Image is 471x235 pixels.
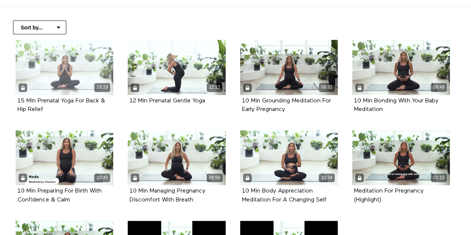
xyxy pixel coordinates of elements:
[242,98,331,112] strong: 10 Min Grounding Meditation For Early Pregnancy
[94,83,110,92] div: 15:19
[242,188,327,203] strong: 10 Min Body Appreciation Meditation For A Changing Self
[431,174,447,182] div: 01:15
[354,188,424,202] a: Meditation For Pregnancy (Highlight)
[17,188,102,202] a: 10 Min Preparing For Birth With Confidence & Calm
[242,188,327,202] a: 10 Min Body Appreciation Meditation For A Changing Self
[128,130,225,185] a: 10 Min Managing Pregnancy Discomfort With Breath 09:56
[319,83,335,92] div: 08:32
[17,188,102,203] strong: 10 Min Preparing For Birth With Confidence & Calm
[431,83,447,92] div: 08:49
[319,174,335,182] div: 10:34
[207,174,223,182] div: 09:56
[354,188,424,203] strong: Meditation For Pregnancy (Highlight)
[94,174,110,182] div: 10:45
[240,40,338,95] a: 10 Min Grounding Meditation For Early Pregnancy 08:32
[354,98,439,112] a: 10 Min Bonding With Your Baby Meditation
[130,188,206,203] strong: 10 Min Managing Pregnancy Discomfort With Breath
[242,98,331,112] a: 10 Min Grounding Meditation For Early Pregnancy
[130,188,206,202] a: 10 Min Managing Pregnancy Discomfort With Breath
[352,40,450,95] a: 10 Min Bonding With Your Baby Meditation 08:49
[16,40,113,95] a: 15 Min Prenatal Yoga For Back & Hip Relief 15:19
[240,130,338,185] a: 10 Min Body Appreciation Meditation For A Changing Self 10:34
[354,98,439,112] strong: 10 Min Bonding With Your Baby Meditation
[352,130,450,185] a: Meditation For Pregnancy (Highlight) 01:15
[17,98,105,112] a: 15 Min Prenatal Yoga For Back & Hip Relief
[17,98,105,112] strong: 15 Min Prenatal Yoga For Back & Hip Relief
[16,130,113,185] a: 10 Min Preparing For Birth With Confidence & Calm 10:45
